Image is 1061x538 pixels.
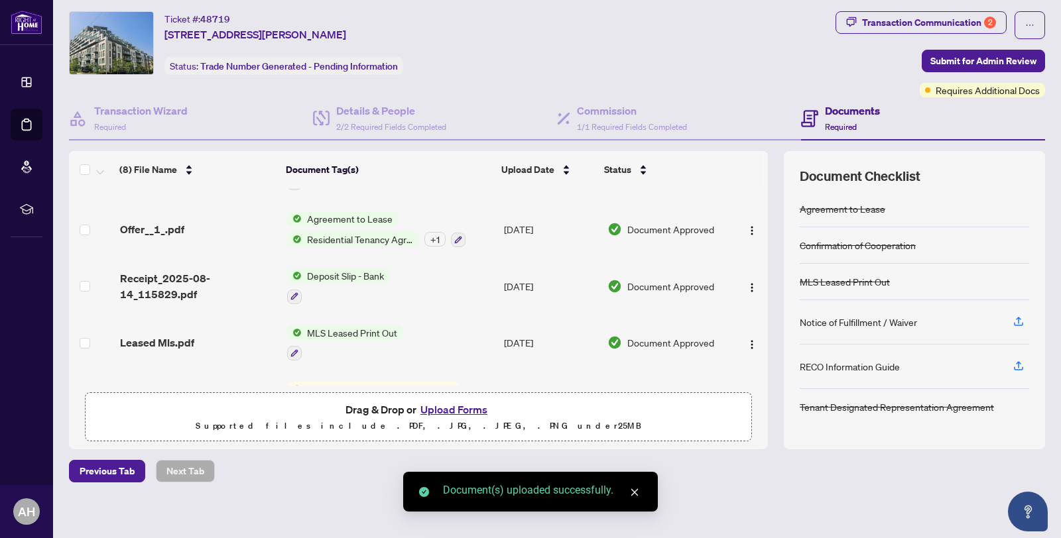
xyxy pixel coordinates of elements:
[336,122,446,132] span: 2/2 Required Fields Completed
[1008,492,1048,531] button: Open asap
[302,211,398,226] span: Agreement to Lease
[577,103,687,119] h4: Commission
[627,222,714,237] span: Document Approved
[862,12,996,33] div: Transaction Communication
[599,151,727,188] th: Status
[200,13,230,25] span: 48719
[496,151,599,188] th: Upload Date
[501,162,554,177] span: Upload Date
[627,485,642,500] a: Close
[800,359,900,374] div: RECO Information Guide
[607,279,622,294] img: Document Status
[922,50,1045,72] button: Submit for Admin Review
[287,268,302,283] img: Status Icon
[302,382,459,396] span: Tenant Designated Representation Agreement
[984,17,996,28] div: 2
[577,122,687,132] span: 1/1 Required Fields Completed
[604,162,631,177] span: Status
[94,418,743,434] p: Supported files include .PDF, .JPG, .JPEG, .PNG under 25 MB
[164,57,403,75] div: Status:
[114,151,281,188] th: (8) File Name
[302,268,389,283] span: Deposit Slip - Bank
[120,335,194,350] span: Leased Mls.pdf
[287,268,389,304] button: Status IconDeposit Slip - Bank
[164,27,346,42] span: [STREET_ADDRESS][PERSON_NAME]
[800,400,994,414] div: Tenant Designated Representation Agreement
[156,460,215,482] button: Next Tab
[627,335,714,350] span: Document Approved
[741,332,763,353] button: Logo
[164,11,230,27] div: Ticket #:
[287,211,302,226] img: Status Icon
[747,225,757,236] img: Logo
[741,276,763,297] button: Logo
[443,482,642,498] div: Document(s) uploaded successfully.
[836,11,1007,34] button: Transaction Communication2
[499,315,602,372] td: [DATE]
[627,385,713,414] span: Document Needs Work
[287,232,302,246] img: Status Icon
[416,401,491,418] button: Upload Forms
[741,219,763,240] button: Logo
[287,211,466,247] button: Status IconAgreement to LeaseStatus IconResidential Tenancy Agreement+1
[747,339,757,350] img: Logo
[119,162,177,177] span: (8) File Name
[607,335,622,350] img: Document Status
[800,315,917,329] div: Notice of Fulfillment / Waiver
[120,221,184,237] span: Offer__1_.pdf
[800,238,916,252] div: Confirmation of Cooperation
[825,122,857,132] span: Required
[747,282,757,293] img: Logo
[302,232,419,246] span: Residential Tenancy Agreement
[287,382,302,396] img: Status Icon
[627,279,714,294] span: Document Approved
[499,201,602,258] td: [DATE]
[69,460,145,482] button: Previous Tab
[120,384,277,415] span: 372_Tenant_Designated_Representation_Agreement_-_PropTx-[PERSON_NAME].pdf
[336,103,446,119] h4: Details & People
[630,488,639,497] span: close
[800,167,920,186] span: Document Checklist
[499,258,602,315] td: [DATE]
[287,382,459,417] button: Status IconTenant Designated Representation Agreement
[94,103,188,119] h4: Transaction Wizard
[200,60,398,72] span: Trade Number Generated - Pending Information
[70,12,153,74] img: IMG-C12322905_1.jpg
[18,502,35,521] span: AH
[86,393,751,442] span: Drag & Drop orUpload FormsSupported files include .PDF, .JPG, .JPEG, .PNG under25MB
[424,232,446,246] div: + 1
[419,487,429,497] span: check-circle
[120,270,277,302] span: Receipt_2025-08-14_115829.pdf
[345,401,491,418] span: Drag & Drop or
[825,103,880,119] h4: Documents
[287,325,403,361] button: Status IconMLS Leased Print Out
[499,371,602,428] td: [DATE]
[302,325,403,340] span: MLS Leased Print Out
[281,151,496,188] th: Document Tag(s)
[800,274,890,289] div: MLS Leased Print Out
[930,50,1036,72] span: Submit for Admin Review
[11,10,42,34] img: logo
[94,122,126,132] span: Required
[607,222,622,237] img: Document Status
[287,325,302,340] img: Status Icon
[800,201,885,216] div: Agreement to Lease
[936,83,1040,97] span: Requires Additional Docs
[80,460,135,482] span: Previous Tab
[1025,21,1034,30] span: ellipsis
